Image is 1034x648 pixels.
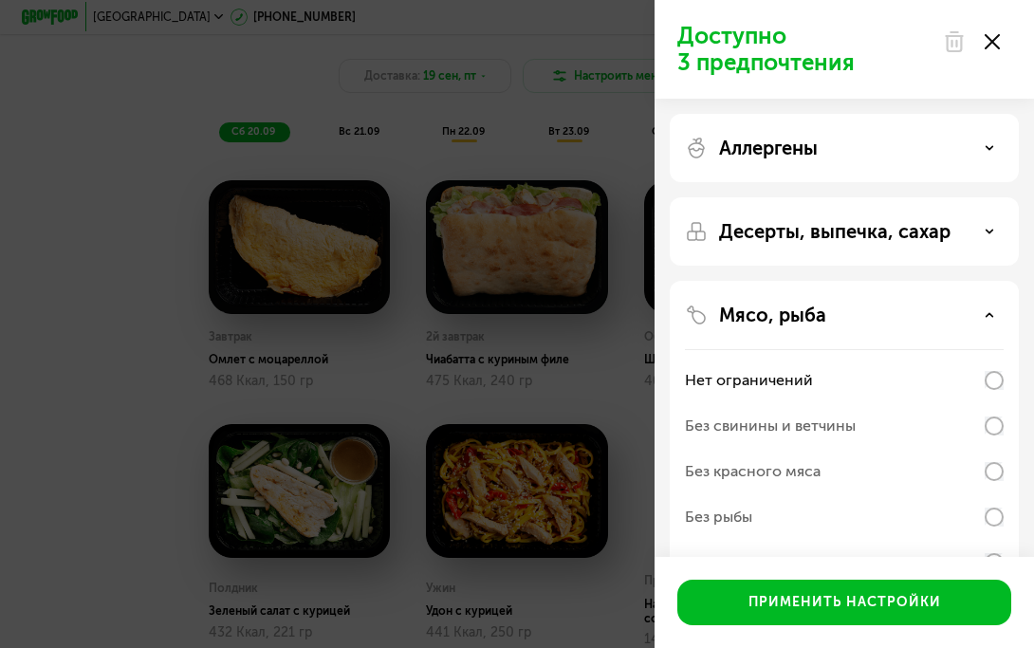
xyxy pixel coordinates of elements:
[685,506,752,528] div: Без рыбы
[685,551,811,574] div: Без мяса и птицы
[719,304,826,326] p: Мясо, рыба
[685,415,856,437] div: Без свинины и ветчины
[677,23,932,76] p: Доступно 3 предпочтения
[685,369,813,392] div: Нет ограничений
[748,593,941,612] div: Применить настройки
[677,580,1011,625] button: Применить настройки
[685,460,821,483] div: Без красного мяса
[719,137,818,159] p: Аллергены
[719,220,951,243] p: Десерты, выпечка, сахар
